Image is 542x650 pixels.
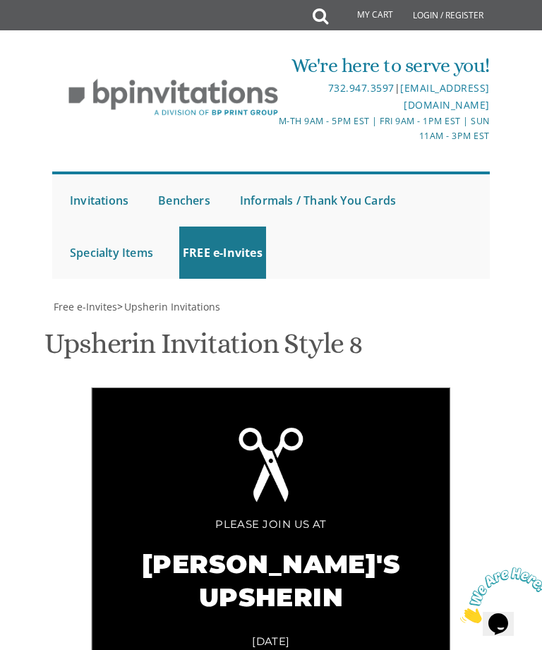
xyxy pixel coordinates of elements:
[400,81,490,112] a: [EMAIL_ADDRESS][DOMAIN_NAME]
[54,300,117,313] span: Free e-Invites
[44,328,363,370] h1: Upsherin Invitation Style 8
[454,562,542,629] iframe: chat widget
[123,300,220,313] a: Upsherin Invitations
[272,80,490,114] div: |
[52,68,294,127] img: BP Invitation Loft
[272,52,490,80] div: We're here to serve you!
[124,300,220,313] span: Upsherin Invitations
[179,227,266,279] a: FREE e-Invites
[52,300,117,313] a: Free e-Invites
[328,81,395,95] a: 732.947.3597
[66,174,132,227] a: Invitations
[236,174,399,227] a: Informals / Thank You Cards
[155,174,214,227] a: Benchers
[272,114,490,144] div: M-Th 9am - 5pm EST | Fri 9am - 1pm EST | Sun 11am - 3pm EST
[121,534,421,631] div: [PERSON_NAME]'s Upsherin
[121,514,421,534] div: Please join us at
[117,300,220,313] span: >
[6,6,93,61] img: Chat attention grabber
[66,227,157,279] a: Specialty Items
[327,1,403,30] a: My Cart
